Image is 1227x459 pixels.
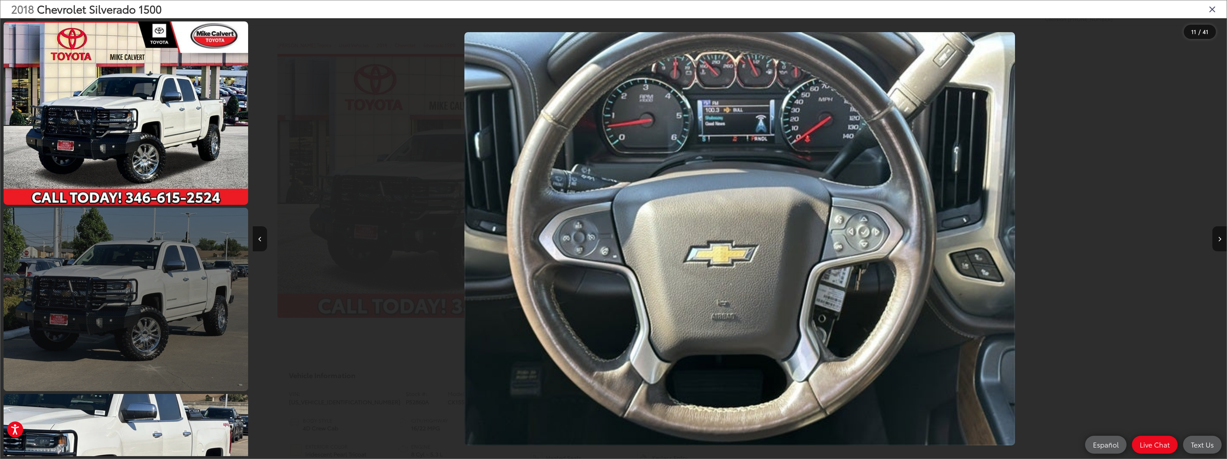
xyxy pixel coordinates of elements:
span: 11 [1191,28,1196,35]
div: 2018 Chevrolet Silverado 1500 LTZ 1LZ 10 [253,32,1227,445]
a: Text Us [1183,436,1222,454]
img: 2018 Chevrolet Silverado 1500 LTZ 1LZ [1,20,251,207]
span: Text Us [1187,440,1217,449]
span: 2018 [11,1,34,16]
span: Live Chat [1136,440,1173,449]
span: 41 [1203,28,1208,35]
span: Chevrolet Silverado 1500 [37,1,162,16]
a: Live Chat [1132,436,1178,454]
span: Español [1089,440,1122,449]
button: Previous image [253,226,267,251]
a: Español [1085,436,1127,454]
img: 2018 Chevrolet Silverado 1500 LTZ 1LZ [464,32,1015,445]
button: Next image [1212,226,1227,251]
span: / [1198,29,1201,34]
i: Close gallery [1209,4,1216,14]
